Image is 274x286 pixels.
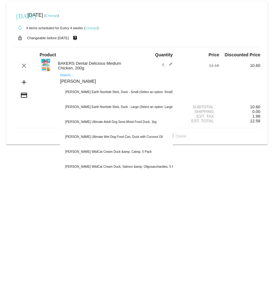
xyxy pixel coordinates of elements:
[85,26,97,30] a: Change
[55,61,137,70] div: BAKERS Dental Delicious Medium Chicken, 200g
[27,36,69,40] small: Changeable before [DATE]
[60,159,173,174] div: [PERSON_NAME] WildCat Cream Duck, Salmon &amp; Oligosaccharides, 5 Pack
[165,62,173,69] mat-icon: edit
[250,119,260,123] span: 12.58
[219,105,260,109] div: 10.60
[168,134,187,138] span: Delete
[219,63,260,68] div: 10.60
[178,105,219,109] div: Subtotal
[60,79,173,84] input: Search...
[252,109,260,114] span: 0.00
[60,144,173,159] div: [PERSON_NAME] WildCat Cream Duck &amp; Catnip, 5 Pack
[45,14,58,17] a: Change
[163,131,191,142] button: Delete
[178,63,219,68] div: 11.16
[14,26,83,30] small: 4 items scheduled for Every 4 weeks
[60,129,173,144] div: [PERSON_NAME] Ultimate Wet Dog Food Can, Duck with Coconut Oil
[155,52,173,57] strong: Quantity
[16,24,24,32] mat-icon: autorenew
[84,26,99,30] small: ( )
[20,91,28,99] mat-icon: credit_card
[71,34,79,42] mat-icon: live_help
[16,12,24,19] mat-icon: [DATE]
[178,114,219,119] div: Est. Tax
[20,78,28,86] mat-icon: add
[40,59,52,71] img: 32808.jpg
[40,52,56,57] strong: Product
[178,109,219,114] div: Shipping
[162,62,173,67] span: 4
[178,119,219,123] div: Est. Total
[44,14,59,17] small: ( )
[20,62,28,69] mat-icon: clear
[60,115,173,129] div: [PERSON_NAME] Ultimate Adult Dog Semi-Moist Food Duck, 1kg
[60,85,173,100] div: [PERSON_NAME] Earth Noohide Stick, Duck - Small (Select an option: Small)
[60,100,173,115] div: [PERSON_NAME] Earth Noohide Stick, Duck - Large (Select an option: Large)
[16,34,24,42] mat-icon: lock_open
[252,114,260,119] span: 1.98
[209,52,219,57] strong: Price
[225,52,260,57] strong: Discounted Price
